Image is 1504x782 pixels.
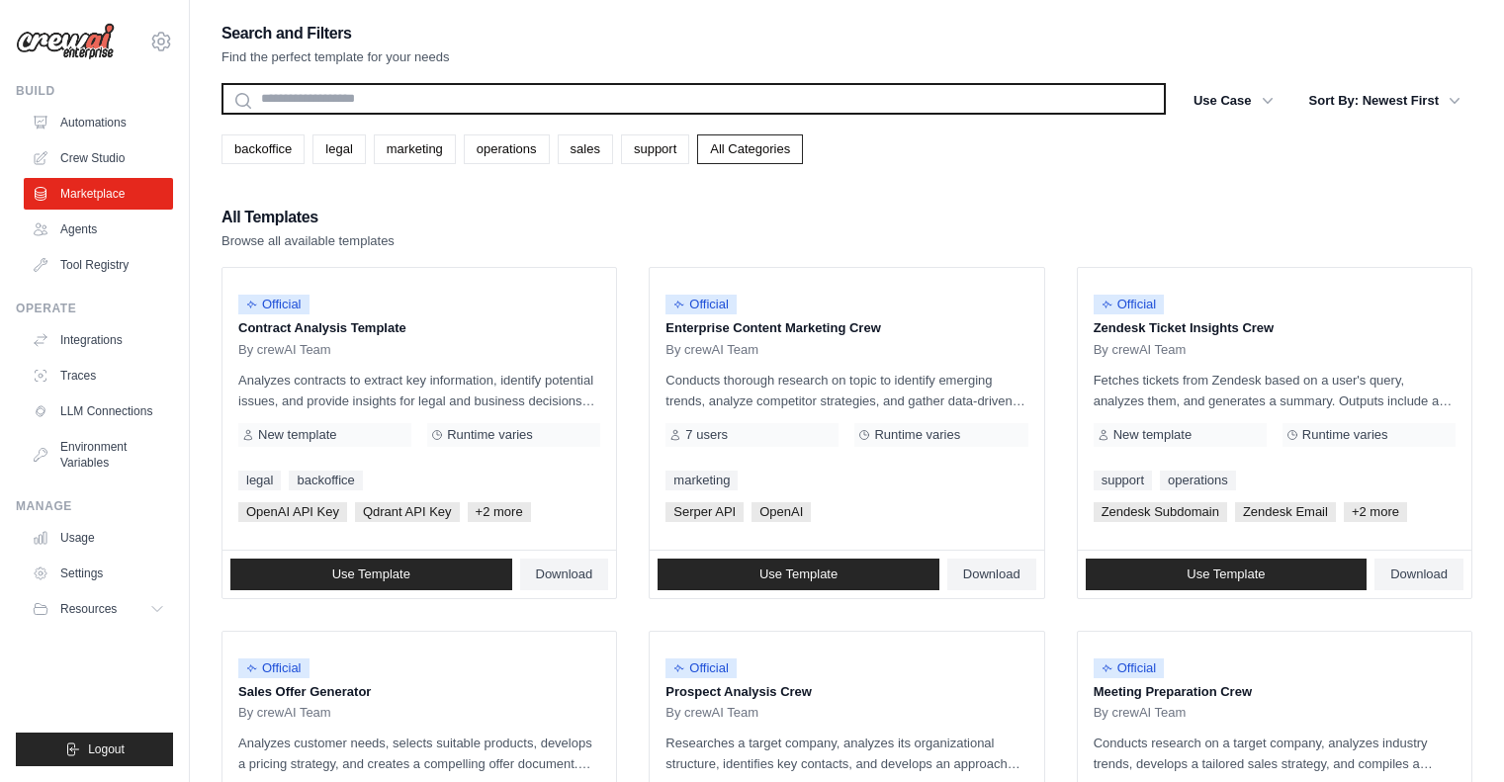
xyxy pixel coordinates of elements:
span: Use Template [1187,566,1265,582]
button: Sort By: Newest First [1297,83,1472,119]
span: Use Template [332,566,410,582]
span: By crewAI Team [665,705,758,721]
a: Usage [24,522,173,554]
a: Marketplace [24,178,173,210]
p: Fetches tickets from Zendesk based on a user's query, analyzes them, and generates a summary. Out... [1094,370,1456,411]
span: Serper API [665,502,744,522]
span: By crewAI Team [238,705,331,721]
p: Meeting Preparation Crew [1094,682,1456,702]
span: Official [665,295,737,314]
div: Manage [16,498,173,514]
a: Crew Studio [24,142,173,174]
span: Download [1390,566,1448,582]
a: Download [947,559,1036,590]
a: All Categories [697,134,803,164]
a: Settings [24,558,173,589]
span: New template [1113,427,1192,443]
img: Logo [16,23,115,60]
button: Use Case [1182,83,1285,119]
span: +2 more [1344,502,1407,522]
a: backoffice [221,134,305,164]
span: Official [1094,295,1165,314]
p: Contract Analysis Template [238,318,600,338]
button: Resources [24,593,173,625]
a: Download [520,559,609,590]
a: marketing [665,471,738,490]
p: Sales Offer Generator [238,682,600,702]
a: Agents [24,214,173,245]
span: Official [238,658,310,678]
span: Runtime varies [447,427,533,443]
span: Qdrant API Key [355,502,460,522]
a: LLM Connections [24,395,173,427]
a: Use Template [230,559,512,590]
a: backoffice [289,471,362,490]
span: Download [963,566,1020,582]
div: Build [16,83,173,99]
span: Resources [60,601,117,617]
a: support [1094,471,1152,490]
button: Logout [16,733,173,766]
a: marketing [374,134,456,164]
span: Zendesk Subdomain [1094,502,1227,522]
p: Find the perfect template for your needs [221,47,450,67]
span: Official [1094,658,1165,678]
p: Enterprise Content Marketing Crew [665,318,1027,338]
span: New template [258,427,336,443]
span: By crewAI Team [1094,342,1187,358]
p: Prospect Analysis Crew [665,682,1027,702]
a: sales [558,134,613,164]
span: Zendesk Email [1235,502,1336,522]
a: Traces [24,360,173,391]
p: Conducts research on a target company, analyzes industry trends, develops a tailored sales strate... [1094,733,1456,774]
span: Logout [88,741,125,757]
p: Conducts thorough research on topic to identify emerging trends, analyze competitor strategies, a... [665,370,1027,411]
a: Use Template [658,559,939,590]
span: Official [238,295,310,314]
div: Operate [16,301,173,316]
span: OpenAI API Key [238,502,347,522]
span: Use Template [759,566,838,582]
a: Download [1374,559,1463,590]
span: By crewAI Team [1094,705,1187,721]
a: operations [464,134,550,164]
span: Download [536,566,593,582]
span: By crewAI Team [238,342,331,358]
a: support [621,134,689,164]
a: Environment Variables [24,431,173,478]
span: By crewAI Team [665,342,758,358]
span: Runtime varies [1302,427,1388,443]
p: Researches a target company, analyzes its organizational structure, identifies key contacts, and ... [665,733,1027,774]
p: Analyzes customer needs, selects suitable products, develops a pricing strategy, and creates a co... [238,733,600,774]
p: Zendesk Ticket Insights Crew [1094,318,1456,338]
a: Automations [24,107,173,138]
a: Tool Registry [24,249,173,281]
span: +2 more [468,502,531,522]
p: Browse all available templates [221,231,395,251]
span: OpenAI [752,502,811,522]
p: Analyzes contracts to extract key information, identify potential issues, and provide insights fo... [238,370,600,411]
span: Runtime varies [874,427,960,443]
a: Integrations [24,324,173,356]
a: Use Template [1086,559,1368,590]
a: legal [238,471,281,490]
h2: All Templates [221,204,395,231]
a: operations [1160,471,1236,490]
h2: Search and Filters [221,20,450,47]
span: 7 users [685,427,728,443]
a: legal [312,134,365,164]
span: Official [665,658,737,678]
